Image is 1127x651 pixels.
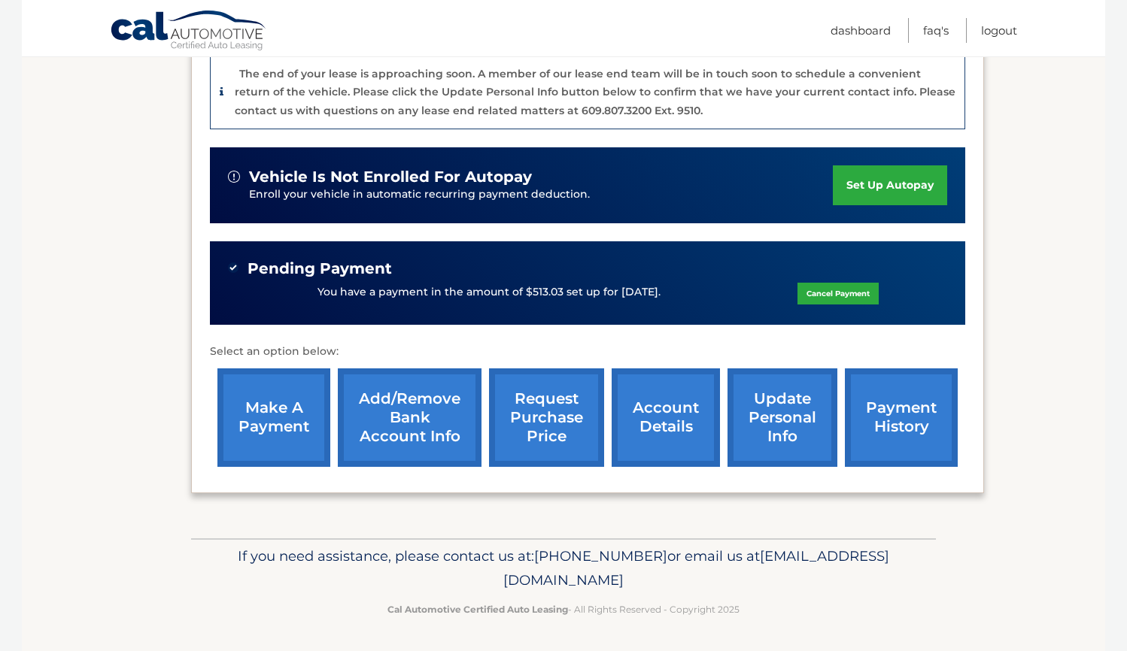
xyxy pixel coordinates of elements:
span: Pending Payment [248,259,392,278]
p: The end of your lease is approaching soon. A member of our lease end team will be in touch soon t... [235,67,955,117]
a: Logout [981,18,1017,43]
span: vehicle is not enrolled for autopay [249,168,532,186]
a: make a payment [217,368,330,467]
img: alert-white.svg [228,171,240,183]
strong: Cal Automotive Certified Auto Leasing [387,604,568,615]
p: You have a payment in the amount of $513.03 set up for [DATE]. [317,284,661,301]
a: payment history [845,368,958,467]
p: If you need assistance, please contact us at: or email us at [201,544,926,592]
p: Select an option below: [210,343,965,361]
a: Add/Remove bank account info [338,368,481,467]
a: Cancel Payment [797,283,879,304]
a: set up autopay [833,165,947,205]
p: - All Rights Reserved - Copyright 2025 [201,601,926,617]
a: update personal info [728,368,837,467]
img: check-green.svg [228,262,238,273]
a: FAQ's [923,18,949,43]
p: Enroll your vehicle in automatic recurring payment deduction. [249,186,833,203]
a: Dashboard [831,18,891,43]
a: Cal Automotive [110,10,268,53]
span: [PHONE_NUMBER] [534,547,667,565]
a: request purchase price [489,368,604,467]
a: account details [612,368,720,467]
